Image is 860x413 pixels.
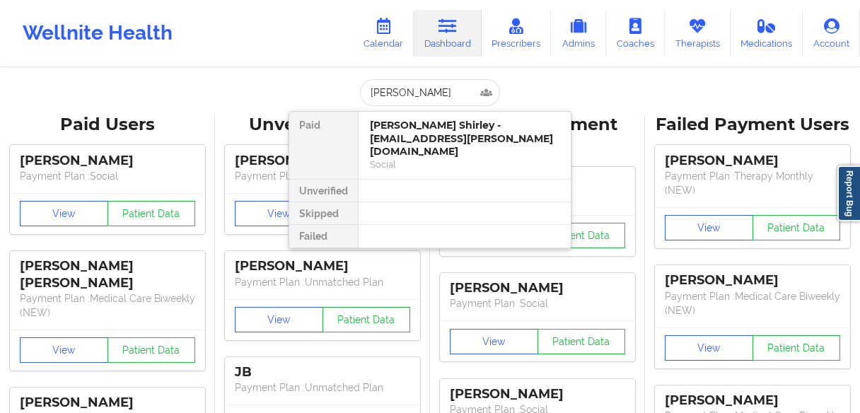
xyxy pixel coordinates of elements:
[450,329,538,354] button: View
[20,169,195,183] p: Payment Plan : Social
[537,223,626,248] button: Patient Data
[803,10,860,57] a: Account
[107,201,196,226] button: Patient Data
[752,335,841,361] button: Patient Data
[235,258,410,274] div: [PERSON_NAME]
[20,201,108,226] button: View
[450,280,625,296] div: [PERSON_NAME]
[20,337,108,363] button: View
[370,119,559,158] div: [PERSON_NAME] Shirley - [EMAIL_ADDRESS][PERSON_NAME][DOMAIN_NAME]
[482,10,552,57] a: Prescribers
[837,165,860,221] a: Report Bug
[235,307,323,332] button: View
[235,169,410,183] p: Payment Plan : Unmatched Plan
[370,158,559,170] div: Social
[655,114,850,136] div: Failed Payment Users
[289,112,358,180] div: Paid
[322,307,411,332] button: Patient Data
[107,337,196,363] button: Patient Data
[450,296,625,310] p: Payment Plan : Social
[665,10,731,57] a: Therapists
[289,180,358,202] div: Unverified
[289,225,358,248] div: Failed
[235,364,410,380] div: JB
[235,275,410,289] p: Payment Plan : Unmatched Plan
[665,289,840,318] p: Payment Plan : Medical Care Biweekly (NEW)
[225,114,420,136] div: Unverified Users
[235,153,410,169] div: [PERSON_NAME]
[606,10,665,57] a: Coaches
[20,395,195,411] div: [PERSON_NAME]
[731,10,803,57] a: Medications
[289,202,358,225] div: Skipped
[353,10,414,57] a: Calendar
[235,380,410,395] p: Payment Plan : Unmatched Plan
[665,272,840,289] div: [PERSON_NAME]
[551,10,606,57] a: Admins
[20,153,195,169] div: [PERSON_NAME]
[665,169,840,197] p: Payment Plan : Therapy Monthly (NEW)
[537,329,626,354] button: Patient Data
[665,215,753,240] button: View
[20,258,195,291] div: [PERSON_NAME] [PERSON_NAME]
[20,291,195,320] p: Payment Plan : Medical Care Biweekly (NEW)
[752,215,841,240] button: Patient Data
[665,392,840,409] div: [PERSON_NAME]
[665,153,840,169] div: [PERSON_NAME]
[235,201,323,226] button: View
[414,10,482,57] a: Dashboard
[665,335,753,361] button: View
[450,386,625,402] div: [PERSON_NAME]
[10,114,205,136] div: Paid Users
